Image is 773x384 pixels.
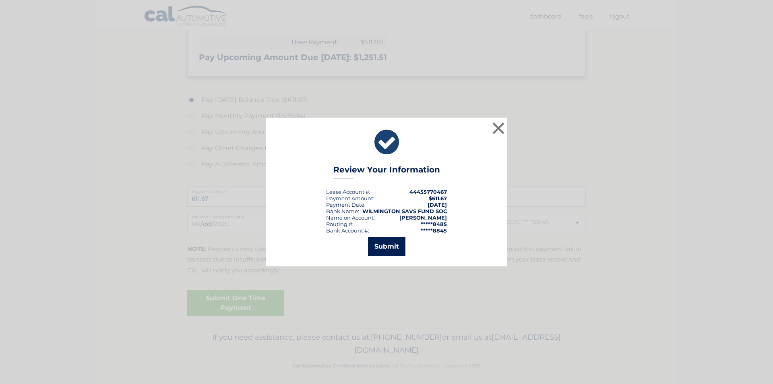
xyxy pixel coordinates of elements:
div: Bank Name: [326,208,359,214]
button: × [490,120,506,136]
strong: [PERSON_NAME] [399,214,447,221]
span: $611.67 [429,195,447,201]
div: Payment Amount: [326,195,374,201]
div: Routing #: [326,221,353,227]
div: Name on Account: [326,214,375,221]
button: Submit [368,237,405,256]
h3: Review Your Information [333,165,440,179]
span: Payment Date [326,201,364,208]
div: Bank Account #: [326,227,369,234]
span: [DATE] [428,201,447,208]
strong: WILMINGTON SAVS FUND SOC [362,208,447,214]
div: : [326,201,366,208]
div: Lease Account #: [326,189,370,195]
strong: 44455770467 [409,189,447,195]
